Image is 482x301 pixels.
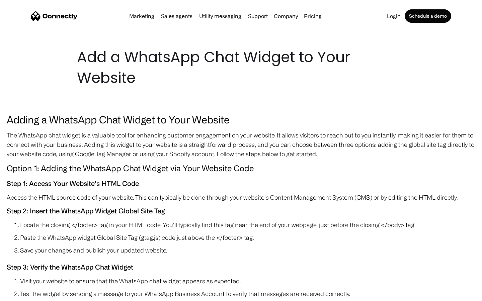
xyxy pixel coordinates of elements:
[7,205,475,217] h5: Step 2: Insert the WhatsApp Widget Global Site Tag
[245,13,270,19] a: Support
[196,13,244,19] a: Utility messaging
[7,193,475,202] p: Access the HTML source code of your website. This can typically be done through your website's Co...
[384,13,403,19] a: Login
[7,262,475,273] h5: Step 3: Verify the WhatsApp Chat Widget
[20,245,475,255] li: Save your changes and publish your updated website.
[127,13,157,19] a: Marketing
[13,289,40,299] ul: Language list
[7,130,475,159] p: The WhatsApp chat widget is a valuable tool for enhancing customer engagement on your website. It...
[7,112,475,127] h3: Adding a WhatsApp Chat Widget to Your Website
[158,13,195,19] a: Sales agents
[301,13,324,19] a: Pricing
[7,289,40,299] aside: Language selected: English
[7,178,475,189] h5: Step 1: Access Your Website's HTML Code
[274,11,298,21] div: Company
[20,276,475,286] li: Visit your website to ensure that the WhatsApp chat widget appears as expected.
[20,233,475,242] li: Paste the WhatsApp widget Global Site Tag (gtag.js) code just above the </footer> tag.
[77,47,405,88] h1: Add a WhatsApp Chat Widget to Your Website
[20,289,475,298] li: Test the widget by sending a message to your WhatsApp Business Account to verify that messages ar...
[405,9,451,23] a: Schedule a demo
[20,220,475,229] li: Locate the closing </footer> tag in your HTML code. You'll typically find this tag near the end o...
[7,162,475,175] h4: Option 1: Adding the WhatsApp Chat Widget via Your Website Code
